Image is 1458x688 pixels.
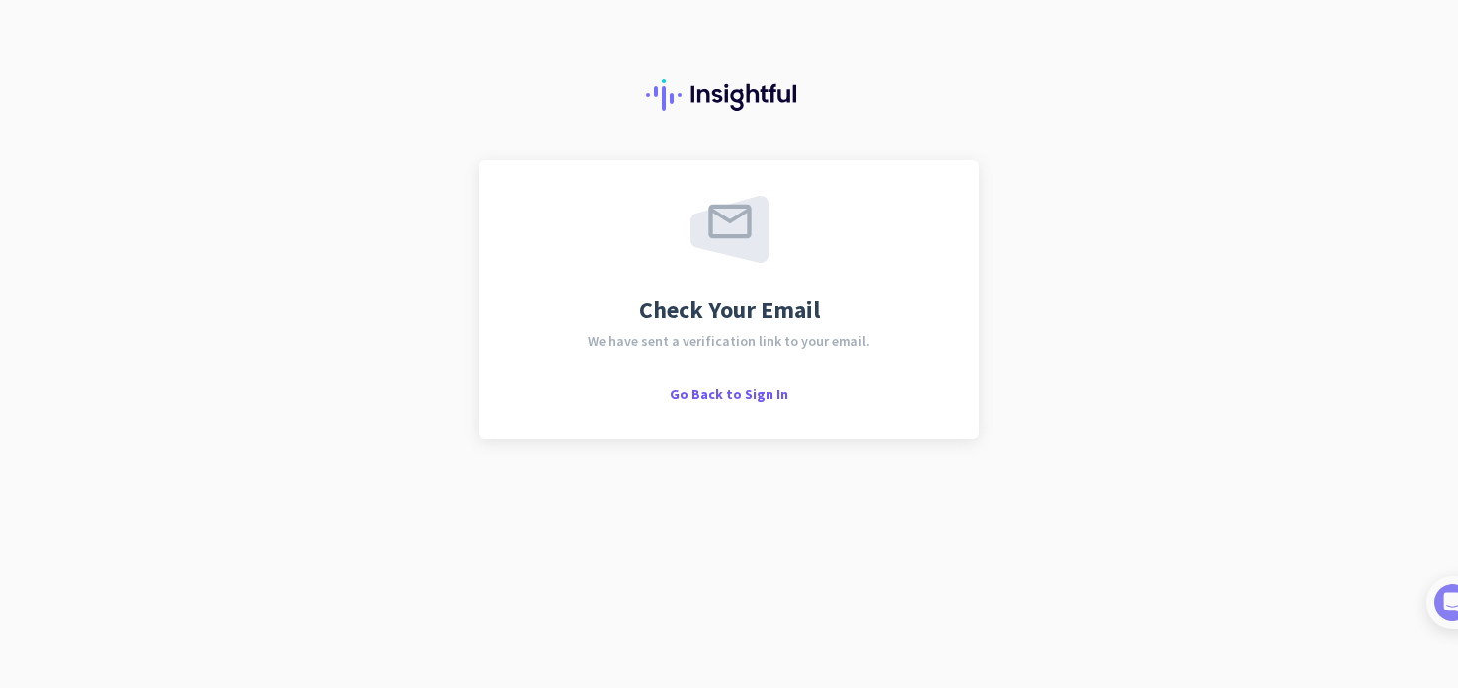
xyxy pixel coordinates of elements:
[646,79,812,111] img: Insightful
[670,386,788,403] span: Go Back to Sign In
[588,334,870,348] span: We have sent a verification link to your email.
[690,196,769,263] img: email-sent
[639,299,820,322] span: Check Your Email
